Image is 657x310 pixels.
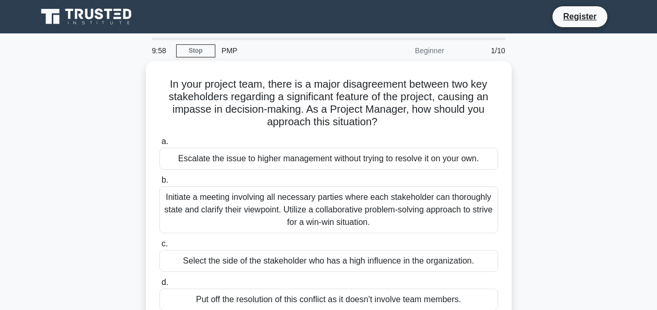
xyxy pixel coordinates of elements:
[162,239,168,248] span: c.
[159,148,498,170] div: Escalate the issue to higher management without trying to resolve it on your own.
[451,40,512,61] div: 1/10
[162,175,168,184] span: b.
[146,40,176,61] div: 9:58
[162,137,168,146] span: a.
[215,40,359,61] div: PMP
[159,186,498,233] div: Initiate a meeting involving all necessary parties where each stakeholder can thoroughly state an...
[557,10,603,23] a: Register
[359,40,451,61] div: Beginner
[162,278,168,287] span: d.
[159,250,498,272] div: Select the side of the stakeholder who has a high influence in the organization.
[158,78,499,129] h5: In your project team, there is a major disagreement between two key stakeholders regarding a sign...
[176,44,215,57] a: Stop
